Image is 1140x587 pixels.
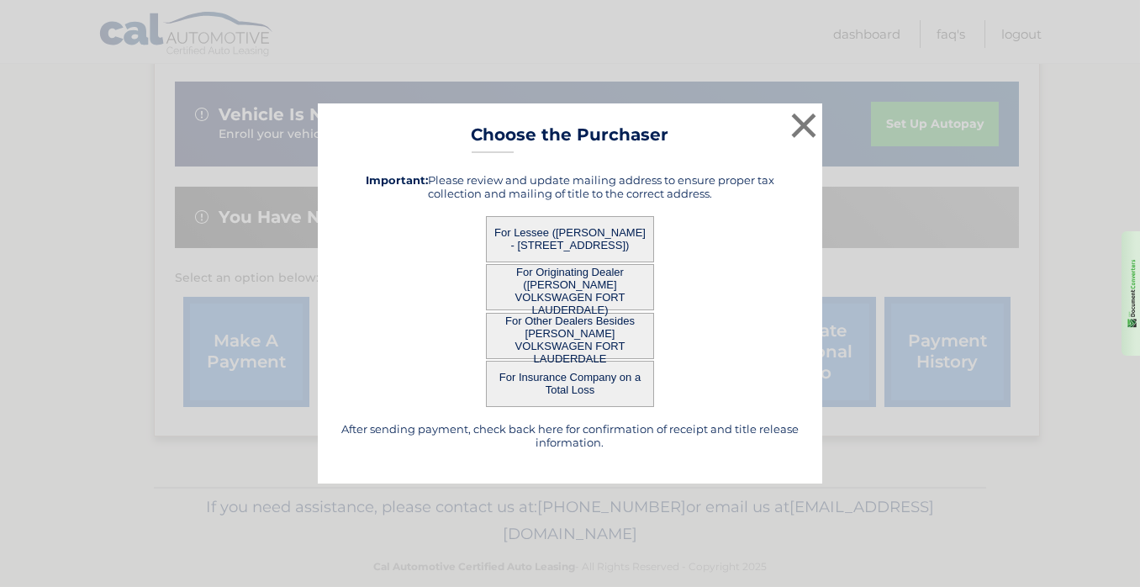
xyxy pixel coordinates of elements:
button: × [787,108,821,142]
h5: Please review and update mailing address to ensure proper tax collection and mailing of title to ... [339,173,801,200]
button: For Lessee ([PERSON_NAME] - [STREET_ADDRESS]) [486,216,654,262]
h5: After sending payment, check back here for confirmation of receipt and title release information. [339,422,801,449]
img: 1EdhxLVo1YiRZ3Z8BN9RqzlQoUKFChUqVNCHvwChSTTdtRxrrAAAAABJRU5ErkJggg== [1126,257,1138,331]
h3: Choose the Purchaser [472,124,669,154]
button: For Other Dealers Besides [PERSON_NAME] VOLKSWAGEN FORT LAUDERDALE [486,313,654,359]
strong: Important: [366,173,428,187]
button: For Insurance Company on a Total Loss [486,361,654,407]
button: For Originating Dealer ([PERSON_NAME] VOLKSWAGEN FORT LAUDERDALE) [486,264,654,310]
